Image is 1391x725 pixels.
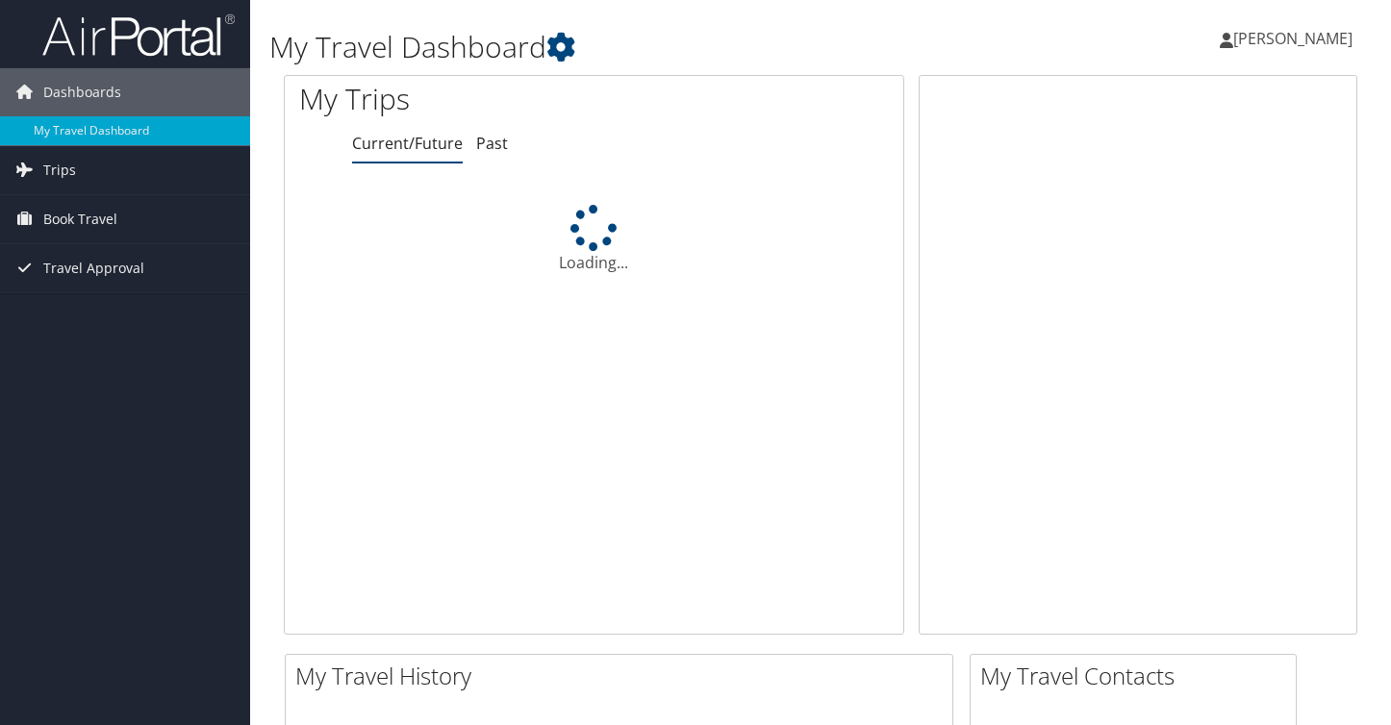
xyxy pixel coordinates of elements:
[476,133,508,154] a: Past
[285,205,903,274] div: Loading...
[980,660,1296,692] h2: My Travel Contacts
[299,79,631,119] h1: My Trips
[1220,10,1372,67] a: [PERSON_NAME]
[42,12,235,58] img: airportal-logo.png
[43,195,117,243] span: Book Travel
[269,27,1004,67] h1: My Travel Dashboard
[43,68,121,116] span: Dashboards
[43,146,76,194] span: Trips
[43,244,144,292] span: Travel Approval
[352,133,463,154] a: Current/Future
[295,660,952,692] h2: My Travel History
[1233,28,1353,49] span: [PERSON_NAME]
